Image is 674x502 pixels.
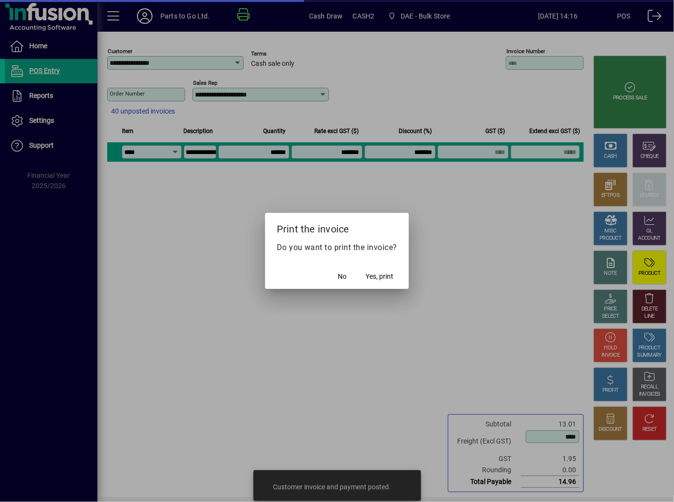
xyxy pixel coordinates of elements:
span: No [338,271,347,282]
button: Yes, print [362,268,397,285]
button: No [327,268,358,285]
p: Do you want to print the invoice? [277,242,398,253]
h2: Print the invoice [265,213,409,241]
span: Yes, print [366,271,393,282]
